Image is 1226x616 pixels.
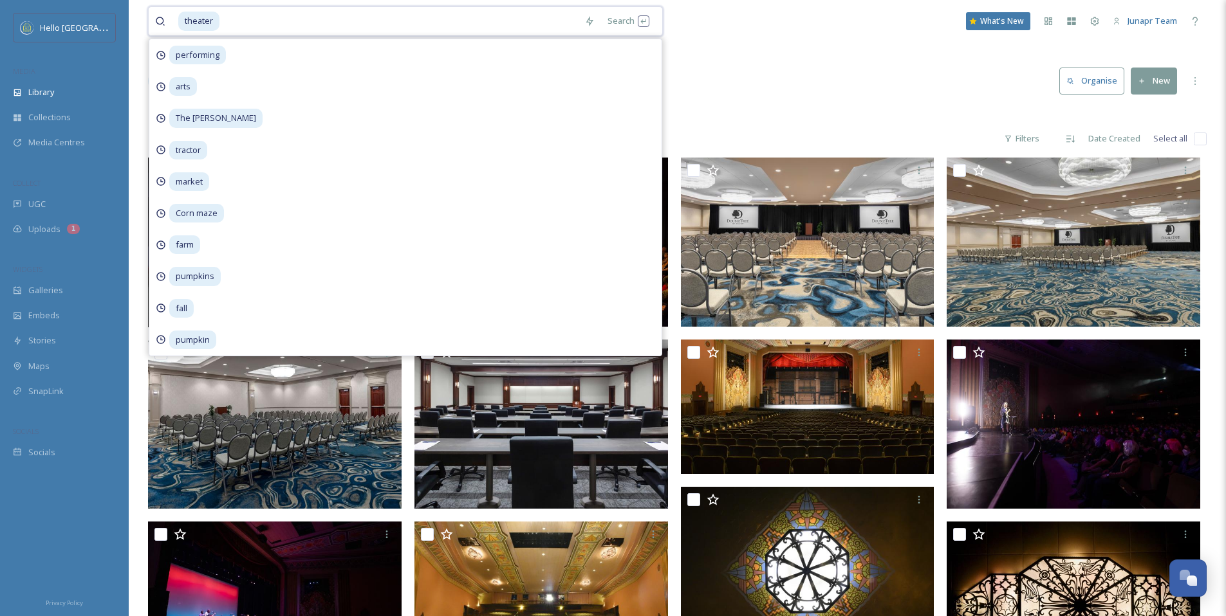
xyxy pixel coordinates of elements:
[28,446,55,458] span: Socials
[169,331,216,349] span: pumpkin
[28,111,71,123] span: Collections
[1169,559,1207,597] button: Open Chat
[1131,68,1177,94] button: New
[40,21,144,33] span: Hello [GEOGRAPHIC_DATA]
[178,12,219,30] span: theater
[28,309,60,322] span: Embeds
[1153,132,1187,145] span: Select all
[169,235,200,254] span: farm
[169,267,221,285] span: pumpkins
[46,599,83,607] span: Privacy Policy
[13,66,35,76] span: MEDIA
[13,264,42,274] span: WIDGETS
[28,360,50,372] span: Maps
[947,340,1200,509] img: Flynn Theater (5).jpg
[169,46,226,64] span: performing
[681,158,934,327] img: BTVBS_EmeraldBallroomTheater.Straighton.jpg
[169,204,224,222] span: Corn maze
[21,21,33,34] img: images.png
[148,340,402,509] img: BTVBS_DiamondBallroomTheater.jpg
[148,158,402,327] img: MainStreetLanding_FilmHouse_CourtesyofMainStreetLanding.png
[28,334,56,347] span: Stories
[947,158,1200,327] img: BTVBS_EmeraldBallroomTheater.angle.jpg
[28,86,54,98] span: Library
[28,223,60,235] span: Uploads
[28,198,46,210] span: UGC
[28,136,85,149] span: Media Centres
[1128,15,1177,26] span: Junapr Team
[1059,68,1124,94] button: Organise
[681,340,934,474] img: Flynn Theater.jpg
[13,426,39,436] span: SOCIALS
[1106,8,1184,33] a: Junapr Team
[148,132,174,145] span: 17 file s
[28,385,64,397] span: SnapLink
[1082,126,1147,151] div: Date Created
[169,299,194,318] span: fall
[601,8,656,33] div: Search
[67,224,80,234] div: 1
[169,77,197,96] span: arts
[169,109,263,127] span: The [PERSON_NAME]
[46,594,83,610] a: Privacy Policy
[169,141,207,159] span: tractor
[414,340,668,509] img: BTVBS_Ampitheater.jpg
[1059,68,1131,94] a: Organise
[169,172,209,191] span: market
[28,284,63,296] span: Galleries
[13,178,41,188] span: COLLECT
[966,12,1030,30] a: What's New
[998,126,1046,151] div: Filters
